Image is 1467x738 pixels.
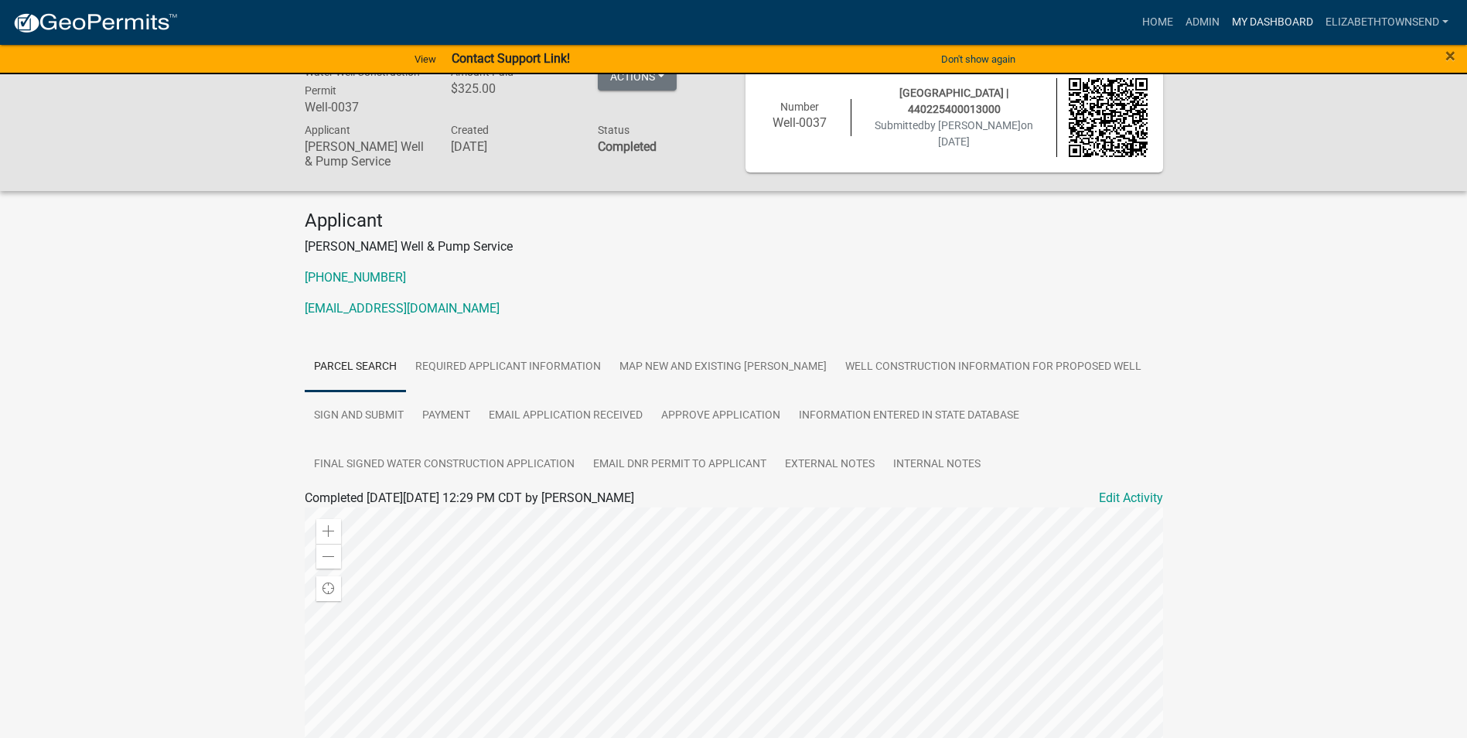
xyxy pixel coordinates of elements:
h6: $325.00 [451,81,575,96]
a: Admin [1179,8,1226,37]
span: Status [598,124,629,136]
span: Submitted on [DATE] [875,119,1033,148]
span: Created [451,124,489,136]
a: Well Construction Information for PROPOSED WELL [836,343,1151,392]
strong: Completed [598,139,657,154]
div: Zoom in [316,519,341,544]
a: Home [1136,8,1179,37]
a: [EMAIL_ADDRESS][DOMAIN_NAME] [305,301,500,316]
a: Sign and Submit [305,391,413,441]
div: Find my location [316,576,341,601]
a: Map new and existing [PERSON_NAME] [610,343,836,392]
a: Required Applicant Information [406,343,610,392]
a: [PHONE_NUMBER] [305,270,406,285]
h6: Well-0037 [305,100,428,114]
a: Email DNR permit to applicant [584,440,776,490]
strong: Contact Support Link! [452,51,570,66]
span: Completed [DATE][DATE] 12:29 PM CDT by [PERSON_NAME] [305,490,634,505]
div: Zoom out [316,544,341,569]
a: Final Signed Water Construction Application [305,440,584,490]
span: Applicant [305,124,350,136]
p: [PERSON_NAME] Well & Pump Service [305,237,1163,256]
span: × [1445,45,1455,67]
a: Information entered in State Database [790,391,1029,441]
a: Internal Notes [884,440,990,490]
a: ElizabethTownsend [1319,8,1455,37]
a: External Notes [776,440,884,490]
a: Approve Application [652,391,790,441]
a: Payment [413,391,479,441]
a: Parcel search [305,343,406,392]
a: Email Application Received [479,391,652,441]
a: Edit Activity [1099,489,1163,507]
a: View [408,46,442,72]
h6: [DATE] [451,139,575,154]
h4: Applicant [305,210,1163,232]
button: Actions [598,63,677,91]
img: QR code [1069,78,1148,157]
button: Close [1445,46,1455,65]
a: My Dashboard [1226,8,1319,37]
h6: Well-0037 [761,115,840,130]
span: by [PERSON_NAME] [924,119,1021,132]
span: [GEOGRAPHIC_DATA] | 440225400013000 [899,87,1008,115]
button: Don't show again [935,46,1022,72]
span: Number [780,101,819,113]
h6: [PERSON_NAME] Well & Pump Service [305,139,428,169]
